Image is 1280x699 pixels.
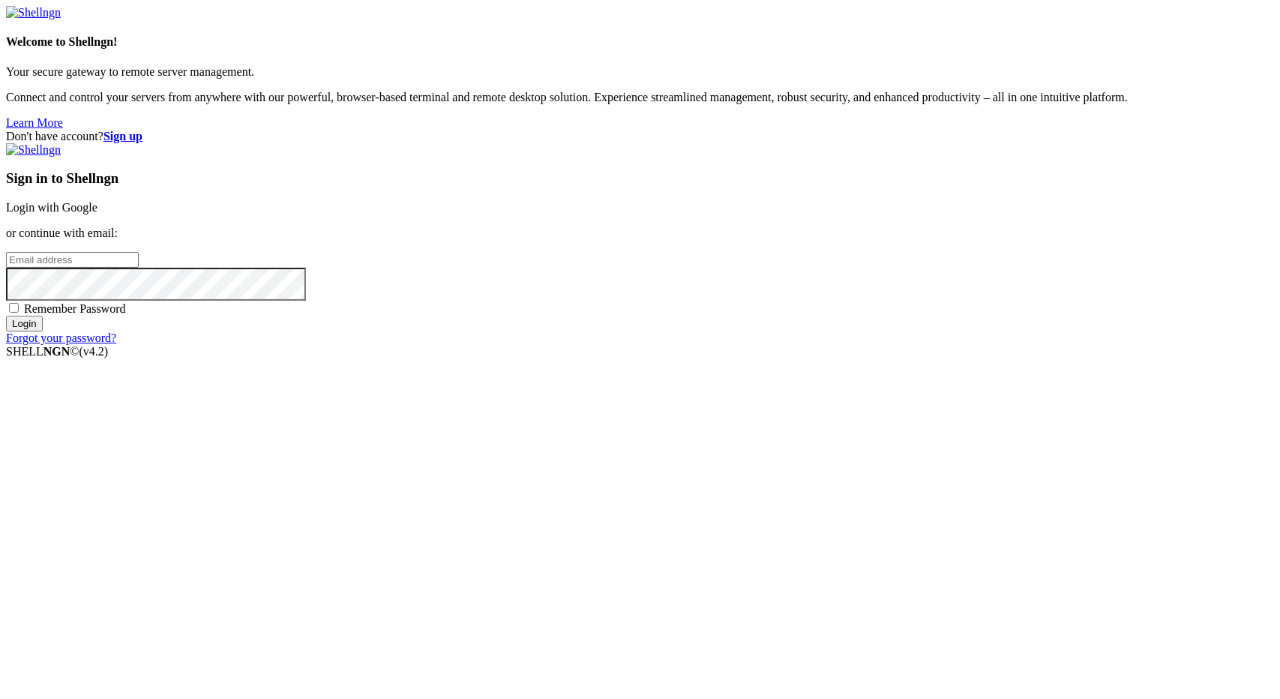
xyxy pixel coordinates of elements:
[79,345,109,358] span: 4.2.0
[6,345,108,358] span: SHELL ©
[6,226,1274,240] p: or continue with email:
[103,130,142,142] a: Sign up
[6,116,63,129] a: Learn More
[43,345,70,358] b: NGN
[6,316,43,331] input: Login
[6,331,116,344] a: Forgot your password?
[6,130,1274,143] div: Don't have account?
[6,65,1274,79] p: Your secure gateway to remote server management.
[6,6,61,19] img: Shellngn
[6,252,139,268] input: Email address
[6,170,1274,187] h3: Sign in to Shellngn
[6,201,97,214] a: Login with Google
[6,91,1274,104] p: Connect and control your servers from anywhere with our powerful, browser-based terminal and remo...
[6,143,61,157] img: Shellngn
[9,303,19,313] input: Remember Password
[6,35,1274,49] h4: Welcome to Shellngn!
[24,302,126,315] span: Remember Password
